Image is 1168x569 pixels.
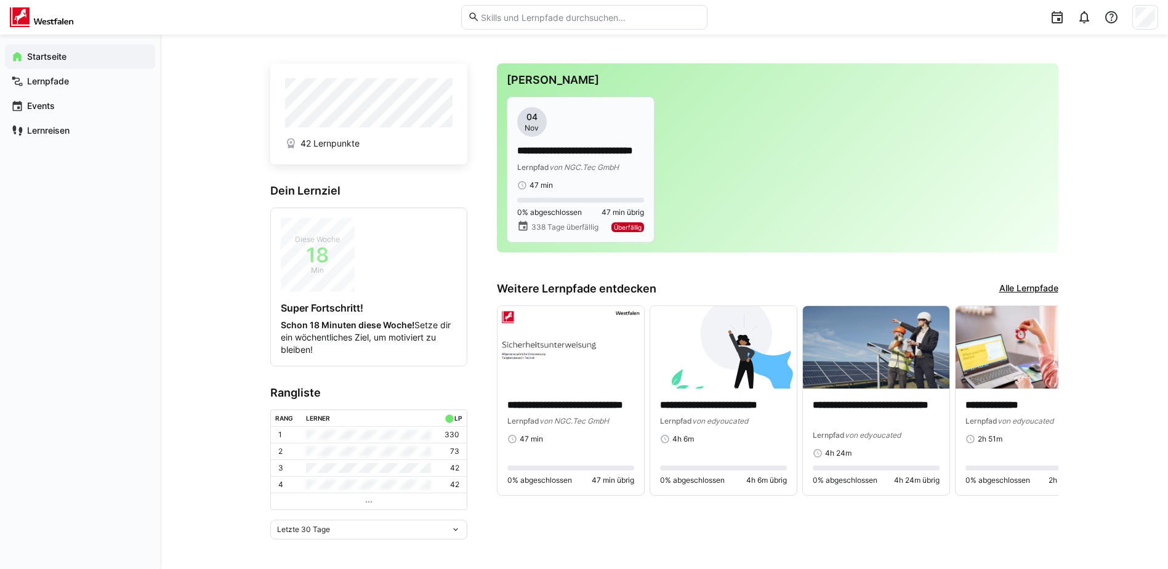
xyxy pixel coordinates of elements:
[813,430,845,440] span: Lernpfad
[672,434,694,444] span: 4h 6m
[825,448,852,458] span: 4h 24m
[803,306,949,389] img: image
[692,416,748,426] span: von edyoucated
[813,475,877,485] span: 0% abgeschlossen
[614,224,642,231] span: Überfällig
[445,430,459,440] p: 330
[517,163,549,172] span: Lernpfad
[525,123,539,133] span: Nov
[660,416,692,426] span: Lernpfad
[517,208,582,217] span: 0% abgeschlossen
[300,137,360,150] span: 42 Lernpunkte
[507,416,539,426] span: Lernpfad
[281,302,457,314] h4: Super Fortschritt!
[278,430,282,440] p: 1
[270,386,467,400] h3: Rangliste
[497,282,656,296] h3: Weitere Lernpfade entdecken
[275,414,293,422] div: Rang
[497,306,644,389] img: image
[894,475,940,485] span: 4h 24m übrig
[650,306,797,389] img: image
[454,414,462,422] div: LP
[997,416,1053,426] span: von edyoucated
[956,306,1102,389] img: image
[281,320,414,330] strong: Schon 18 Minuten diese Woche!
[270,184,467,198] h3: Dein Lernziel
[450,480,459,490] p: 42
[278,480,283,490] p: 4
[965,475,1030,485] span: 0% abgeschlossen
[845,430,901,440] span: von edyoucated
[450,463,459,473] p: 42
[999,282,1058,296] a: Alle Lernpfade
[278,463,283,473] p: 3
[746,475,787,485] span: 4h 6m übrig
[1049,475,1092,485] span: 2h 51m übrig
[592,475,634,485] span: 47 min übrig
[965,416,997,426] span: Lernpfad
[277,525,330,535] span: Letzte 30 Tage
[660,475,725,485] span: 0% abgeschlossen
[520,434,543,444] span: 47 min
[306,414,330,422] div: Lerner
[549,163,619,172] span: von NGC.Tec GmbH
[526,111,538,123] span: 04
[602,208,644,217] span: 47 min übrig
[531,222,598,232] span: 338 Tage überfällig
[978,434,1002,444] span: 2h 51m
[539,416,609,426] span: von NGC.Tec GmbH
[278,446,283,456] p: 2
[450,446,459,456] p: 73
[507,475,572,485] span: 0% abgeschlossen
[480,12,700,23] input: Skills und Lernpfade durchsuchen…
[507,73,1049,87] h3: [PERSON_NAME]
[530,180,553,190] span: 47 min
[281,319,457,356] p: Setze dir ein wöchentliches Ziel, um motiviert zu bleiben!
